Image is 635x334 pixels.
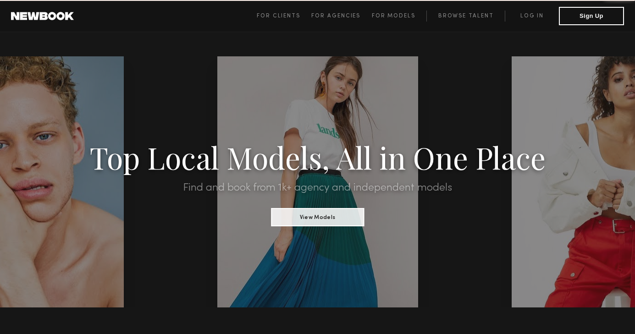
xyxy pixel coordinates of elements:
[505,11,559,22] a: Log in
[48,143,587,171] h1: Top Local Models, All in One Place
[559,7,624,25] button: Sign Up
[271,208,364,226] button: View Models
[311,13,360,19] span: For Agencies
[271,211,364,221] a: View Models
[426,11,505,22] a: Browse Talent
[372,13,415,19] span: For Models
[372,11,427,22] a: For Models
[311,11,371,22] a: For Agencies
[48,182,587,193] h2: Find and book from 1k+ agency and independent models
[257,11,311,22] a: For Clients
[257,13,300,19] span: For Clients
